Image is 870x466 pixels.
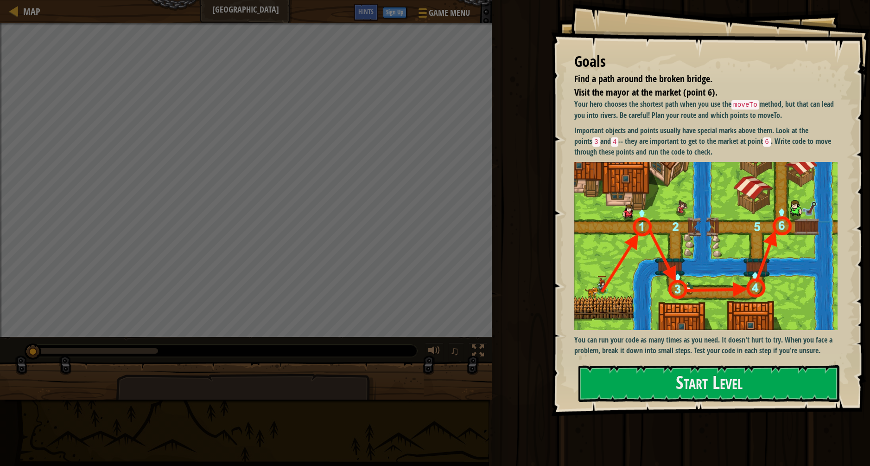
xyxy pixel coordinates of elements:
span: Map [23,5,40,18]
span: Find a path around the broken bridge. [574,72,712,85]
span: Visit the mayor at the market (point 6). [574,86,718,98]
p: Your hero chooses the shortest path when you use the method, but that can lead you into rivers. B... [574,99,845,120]
code: 3 [592,137,600,147]
span: Game Menu [429,7,470,19]
button: Start Level [578,365,839,402]
code: 6 [763,137,771,147]
li: Visit the mayor at the market (point 6). [563,86,835,99]
button: Toggle fullscreen [469,343,487,362]
p: Important objects and points usually have special marks above them. Look at the points and -- the... [574,125,845,157]
img: Bbb [574,162,845,330]
button: Sign Up [383,7,406,18]
code: 4 [611,137,619,147]
a: Map [19,5,40,18]
code: moveTo [731,100,759,110]
span: ♫ [450,344,459,358]
p: You can run your code as many times as you need. It doesn't hurt to try. When you face a problem,... [574,335,845,356]
button: ♫ [448,343,464,362]
button: Game Menu [411,4,476,26]
span: Hints [358,7,374,16]
li: Find a path around the broken bridge. [563,72,835,86]
div: Goals [574,51,838,72]
button: Adjust volume [425,343,444,362]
